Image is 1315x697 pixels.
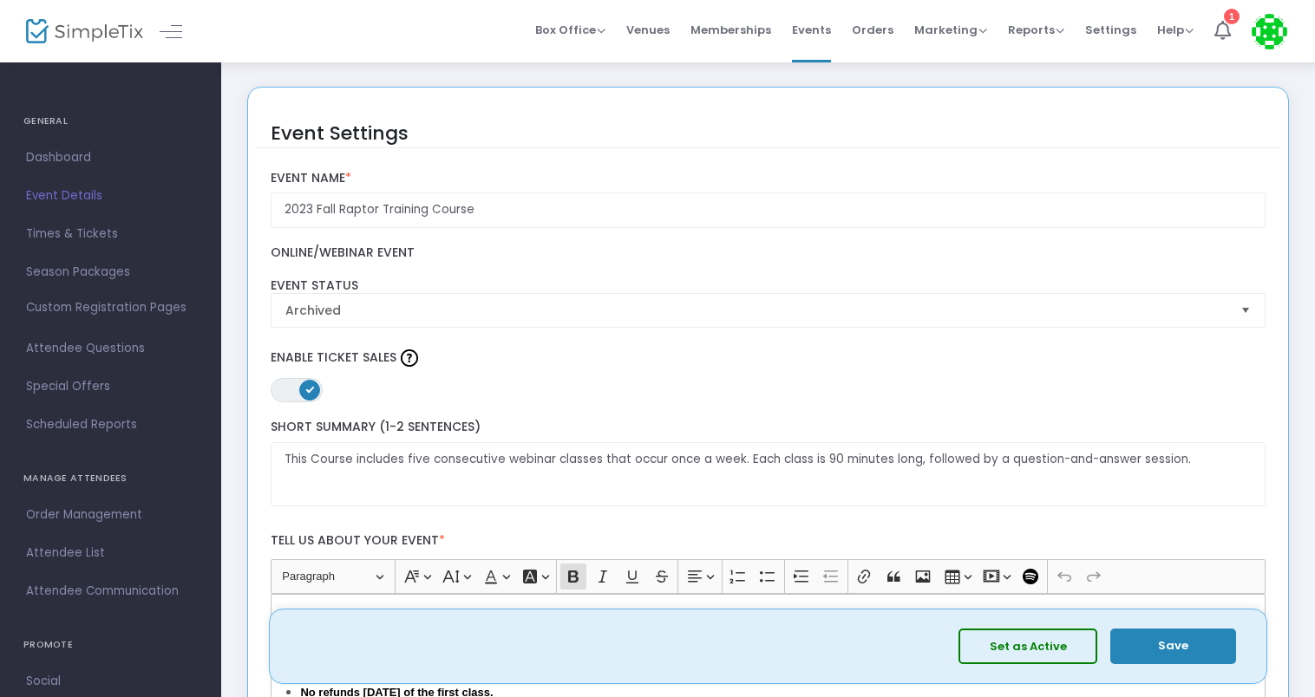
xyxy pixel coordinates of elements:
span: Event Details [26,185,195,207]
span: Season Packages [26,261,195,283]
span: Orders [852,8,893,52]
span: Dashboard [26,147,195,169]
div: Editor toolbar [271,559,1266,594]
span: Attendee Questions [26,337,195,360]
span: Short Summary (1-2 Sentences) [271,418,481,435]
h4: PROMOTE [23,628,198,662]
h4: GENERAL [23,104,198,139]
span: Reports [1008,22,1064,38]
label: Enable Ticket Sales [271,345,1266,371]
span: Paragraph [282,566,372,587]
button: Save [1110,629,1236,664]
strong: This Course includes five consecutive webinar classes that occur once a week. Each class is 90 mi... [278,605,1253,655]
span: Online/Webinar Event [271,244,415,261]
span: Events [792,8,831,52]
span: Marketing [914,22,987,38]
button: Paragraph [274,563,391,590]
input: Enter Event Name [271,192,1266,228]
span: Custom Registration Pages [26,299,186,316]
label: Tell us about your event [262,524,1274,559]
button: Select [1233,294,1258,327]
span: Scheduled Reports [26,414,195,436]
h4: MANAGE ATTENDEES [23,461,198,496]
span: Memberships [690,8,771,52]
span: Times & Tickets [26,223,195,245]
img: question-mark [401,349,418,367]
label: Event Name [271,171,1266,186]
span: Box Office [535,22,605,38]
span: ON [305,385,314,394]
span: Social [26,670,195,693]
span: Archived [285,302,1227,319]
span: Settings [1085,8,1136,52]
span: Attendee List [26,542,195,564]
span: Venues [626,8,670,52]
span: Help [1157,22,1194,38]
button: Set as Active [958,629,1097,664]
div: 1 [1224,9,1240,24]
span: Order Management [26,504,195,526]
label: Event Status [271,278,1266,294]
div: Event Settings [271,96,409,147]
span: Special Offers [26,375,195,398]
span: Attendee Communication [26,580,195,603]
